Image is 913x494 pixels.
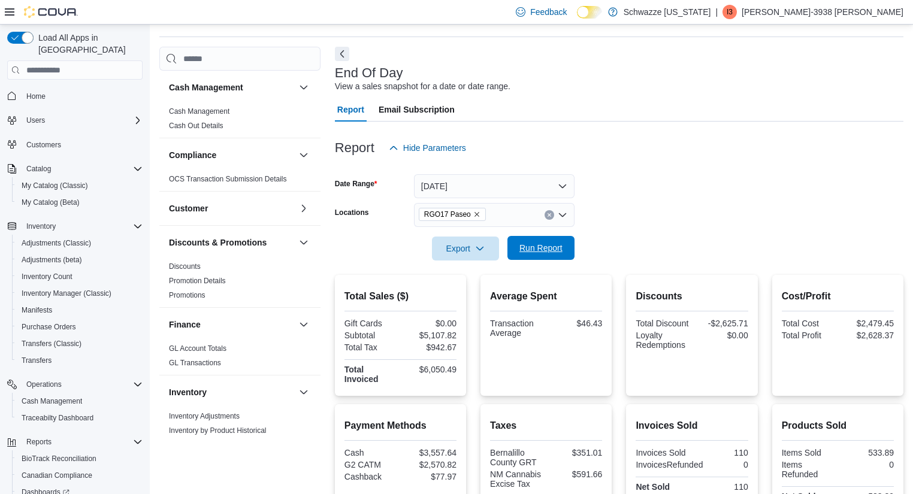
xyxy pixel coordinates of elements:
[297,317,311,332] button: Finance
[22,289,111,298] span: Inventory Manager (Classic)
[694,482,748,492] div: 110
[727,5,733,19] span: I3
[169,277,226,285] a: Promotion Details
[22,377,143,392] span: Operations
[694,448,748,457] div: 110
[169,319,201,331] h3: Finance
[297,235,311,250] button: Discounts & Promotions
[22,322,76,332] span: Purchase Orders
[2,434,147,450] button: Reports
[17,451,143,466] span: BioTrack Reconciliation
[17,468,143,483] span: Canadian Compliance
[26,140,61,150] span: Customers
[22,255,82,265] span: Adjustments (beta)
[297,385,311,399] button: Inventory
[169,149,294,161] button: Compliance
[344,472,398,481] div: Cashback
[782,460,836,479] div: Items Refunded
[26,222,56,231] span: Inventory
[12,393,147,410] button: Cash Management
[419,208,486,221] span: RGO17 Paseo
[636,482,670,492] strong: Net Sold
[403,142,466,154] span: Hide Parameters
[335,66,403,80] h3: End Of Day
[17,468,97,483] a: Canadian Compliance
[22,413,93,423] span: Traceabilty Dashboard
[519,242,563,254] span: Run Report
[297,80,311,95] button: Cash Management
[577,6,602,19] input: Dark Mode
[403,343,456,352] div: $942.67
[694,319,748,328] div: -$2,625.71
[169,290,205,300] span: Promotions
[169,237,267,248] h3: Discounts & Promotions
[782,331,836,340] div: Total Profit
[22,219,61,234] button: Inventory
[840,331,894,340] div: $2,628.37
[2,160,147,177] button: Catalog
[344,343,398,352] div: Total Tax
[636,419,748,433] h2: Invoices Sold
[22,89,50,104] a: Home
[507,236,575,260] button: Run Report
[432,237,499,260] button: Export
[12,194,147,211] button: My Catalog (Beta)
[2,136,147,153] button: Customers
[708,460,748,469] div: 0
[169,121,223,131] span: Cash Out Details
[344,448,398,457] div: Cash
[297,148,311,162] button: Compliance
[414,174,575,198] button: [DATE]
[17,411,143,425] span: Traceabilty Dashboard
[558,210,567,220] button: Open list of options
[490,469,544,489] div: NM Cannabis Excise Tax
[344,319,398,328] div: Gift Cards
[12,302,147,319] button: Manifests
[169,122,223,130] a: Cash Out Details
[782,419,894,433] h2: Products Sold
[169,81,243,93] h3: Cash Management
[17,178,93,193] a: My Catalog (Classic)
[12,352,147,369] button: Transfers
[22,137,143,152] span: Customers
[17,253,87,267] a: Adjustments (beta)
[384,136,471,160] button: Hide Parameters
[169,202,294,214] button: Customer
[169,202,208,214] h3: Customer
[403,448,456,457] div: $3,557.64
[840,448,894,457] div: 533.89
[12,319,147,335] button: Purchase Orders
[26,164,51,174] span: Catalog
[22,181,88,190] span: My Catalog (Classic)
[12,285,147,302] button: Inventory Manager (Classic)
[22,305,52,315] span: Manifests
[490,448,544,467] div: Bernalillo County GRT
[530,6,567,18] span: Feedback
[379,98,455,122] span: Email Subscription
[12,335,147,352] button: Transfers (Classic)
[169,262,201,271] a: Discounts
[22,377,66,392] button: Operations
[169,276,226,286] span: Promotion Details
[22,162,143,176] span: Catalog
[344,419,456,433] h2: Payment Methods
[335,47,349,61] button: Next
[169,344,226,353] span: GL Account Totals
[12,410,147,426] button: Traceabilty Dashboard
[17,394,87,408] a: Cash Management
[169,81,294,93] button: Cash Management
[17,195,84,210] a: My Catalog (Beta)
[17,236,143,250] span: Adjustments (Classic)
[26,380,62,389] span: Operations
[169,359,221,367] a: GL Transactions
[159,172,321,191] div: Compliance
[17,269,77,284] a: Inventory Count
[17,303,57,317] a: Manifests
[694,331,748,340] div: $0.00
[22,88,143,103] span: Home
[403,460,456,469] div: $2,570.82
[17,320,81,334] a: Purchase Orders
[22,356,52,365] span: Transfers
[17,253,143,267] span: Adjustments (beta)
[22,272,72,281] span: Inventory Count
